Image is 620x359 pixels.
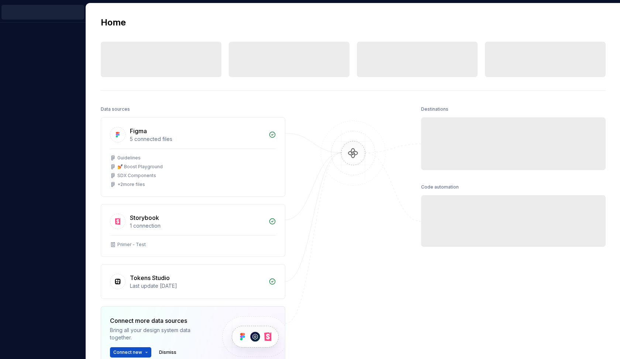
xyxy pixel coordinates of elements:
[130,273,170,282] div: Tokens Studio
[117,242,146,248] div: Primer - Test
[130,135,264,143] div: 5 connected files
[130,222,264,229] div: 1 connection
[130,127,147,135] div: Figma
[117,164,163,170] div: 💅 Boost Playground
[101,264,285,299] a: Tokens StudioLast update [DATE]
[421,104,448,114] div: Destinations
[156,347,180,358] button: Dismiss
[117,155,141,161] div: Guidelines
[130,282,264,290] div: Last update [DATE]
[101,104,130,114] div: Data sources
[130,213,159,222] div: Storybook
[101,17,126,28] h2: Home
[110,347,151,358] button: Connect new
[113,349,142,355] span: Connect new
[117,182,145,187] div: + 2 more files
[110,327,210,341] div: Bring all your design system data together.
[101,117,285,197] a: Figma5 connected filesGuidelines💅 Boost PlaygroundSDX Components+2more files
[110,316,210,325] div: Connect more data sources
[101,204,285,257] a: Storybook1 connectionPrimer - Test
[117,173,156,179] div: SDX Components
[159,349,176,355] span: Dismiss
[421,182,459,192] div: Code automation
